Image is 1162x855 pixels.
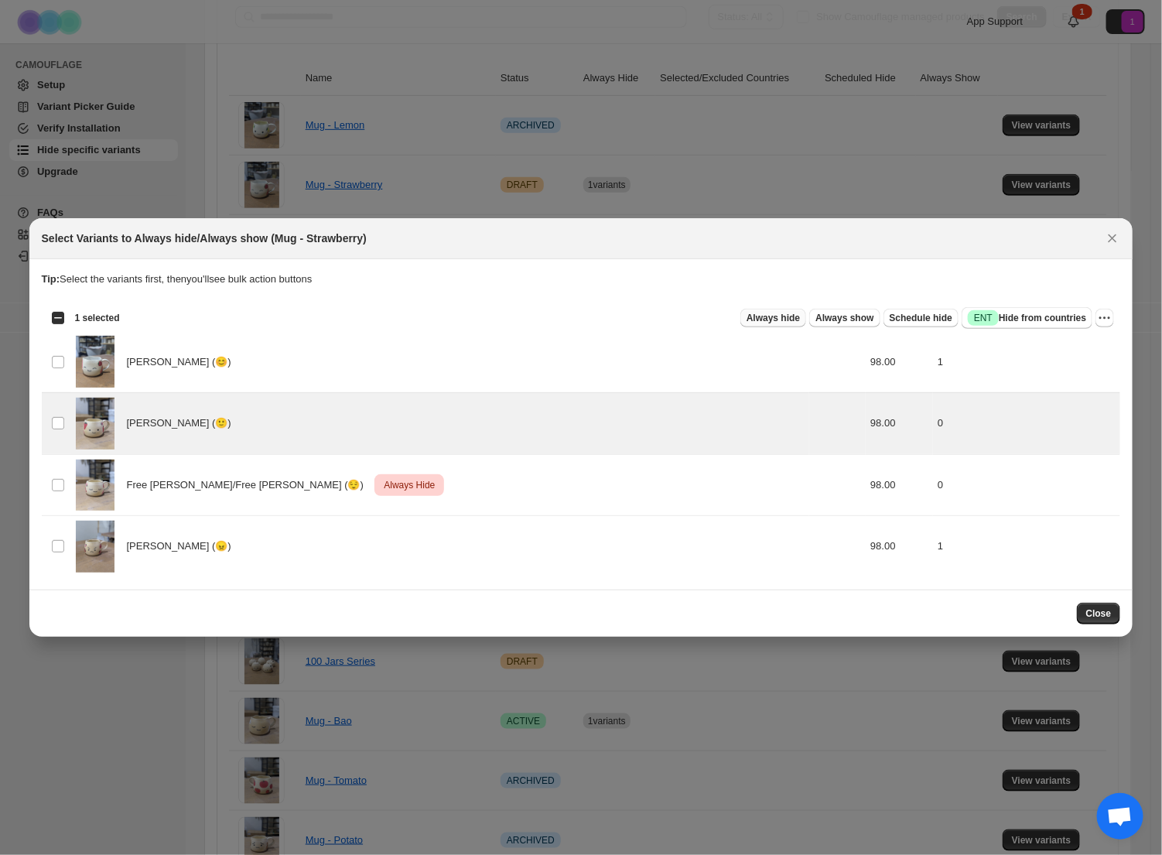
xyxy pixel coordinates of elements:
span: Schedule hide [890,312,952,324]
td: 98.00 [866,331,933,393]
p: Select the variants first, then you'll see bulk action buttons [42,272,1121,287]
button: More actions [1095,309,1114,327]
td: 98.00 [866,516,933,577]
strong: Tip: [42,273,60,285]
span: [PERSON_NAME] (😠) [127,539,240,554]
span: [PERSON_NAME] (🙂) [127,416,240,431]
span: Hide from countries [968,310,1086,326]
button: Always hide [740,309,806,327]
span: Free [PERSON_NAME]/Free [PERSON_NAME] (😌) [127,477,372,493]
button: Close [1077,603,1121,624]
button: Always show [809,309,880,327]
span: Always show [815,312,873,324]
div: Open chat [1097,793,1143,840]
img: PXL_20250630_202342284.PORTRAIT.jpg [76,460,114,511]
button: Close [1102,227,1123,249]
span: Always hide [747,312,800,324]
td: 1 [933,516,1120,577]
span: [PERSON_NAME] (😊) [127,354,240,370]
span: ENT [974,312,993,324]
img: PXL_20251008_192519456.PORTRAIT.jpg [76,521,114,573]
img: PXL_20250102_223803655.PORTRAIT.jpg [76,336,114,388]
h2: Select Variants to Always hide/Always show (Mug - Strawberry) [42,231,367,246]
td: 98.00 [866,454,933,516]
td: 98.00 [866,392,933,454]
button: SuccessENTHide from countries [962,307,1092,329]
span: 1 selected [75,312,120,324]
img: PXL_20250630_202256744.PORTRAIT.jpg [76,398,114,450]
button: Schedule hide [883,309,959,327]
td: 1 [933,331,1120,393]
td: 0 [933,392,1120,454]
span: Close [1086,607,1112,620]
td: 0 [933,454,1120,516]
span: Always Hide [381,476,438,494]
